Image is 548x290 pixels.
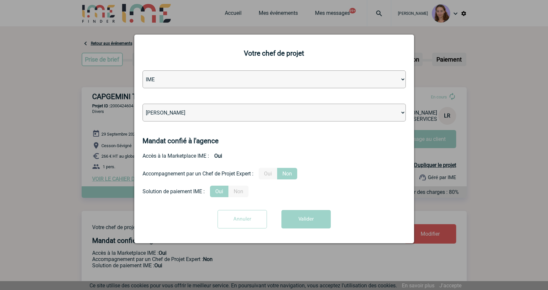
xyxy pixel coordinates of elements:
[210,186,228,197] label: Oui
[143,49,406,57] h2: Votre chef de projet
[259,168,277,179] label: Oui
[277,168,297,179] label: Non
[143,168,406,179] div: Prestation payante
[143,150,406,162] div: Accès à la Marketplace IME :
[143,188,205,195] div: Solution de paiement IME :
[143,137,219,145] h4: Mandat confié à l'agence
[281,210,331,228] button: Valider
[143,171,253,177] div: Accompagnement par un Chef de Projet Expert :
[143,186,406,197] div: Conformité aux process achat client, Prise en charge de la facturation, Mutualisation de plusieur...
[218,210,267,228] input: Annuler
[228,186,248,197] label: Non
[209,150,227,162] b: Oui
